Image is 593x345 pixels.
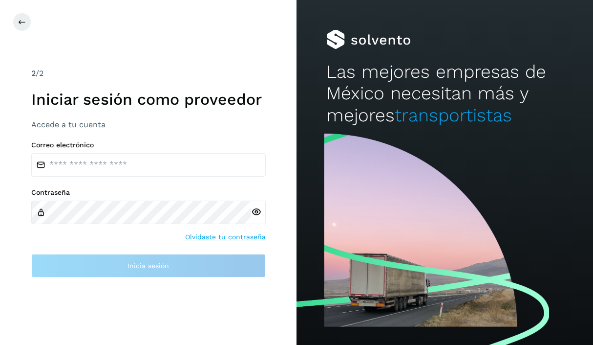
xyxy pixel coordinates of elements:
[326,61,564,126] h2: Las mejores empresas de México necesitan más y mejores
[185,232,266,242] a: Olvidaste tu contraseña
[31,68,266,79] div: /2
[127,262,169,269] span: Inicia sesión
[31,141,266,149] label: Correo electrónico
[31,90,266,109] h1: Iniciar sesión como proveedor
[31,254,266,277] button: Inicia sesión
[395,105,512,126] span: transportistas
[31,69,36,78] span: 2
[31,120,266,129] h3: Accede a tu cuenta
[31,188,266,197] label: Contraseña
